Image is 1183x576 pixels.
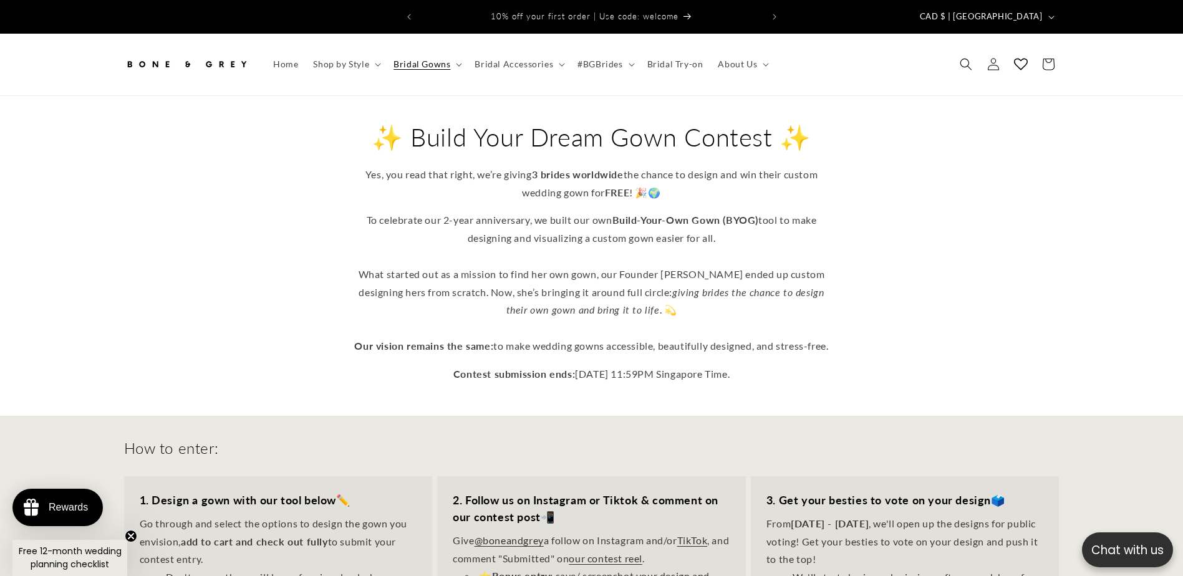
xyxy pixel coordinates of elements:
[313,59,369,70] span: Shop by Style
[1082,541,1173,559] p: Chat with us
[349,121,835,153] h2: ✨ Build Your Dream Gown Contest ✨
[475,59,553,70] span: Bridal Accessories
[395,5,423,29] button: Previous announcement
[640,51,711,77] a: Bridal Try-on
[766,492,1044,509] h3: 🗳️
[506,286,824,316] em: giving brides the chance to design their own gown and bring it to life
[920,11,1043,23] span: CAD $ | [GEOGRAPHIC_DATA]
[453,532,730,568] p: Give a follow on Instagram and/or , and comment "Submitted" on .
[349,365,835,383] p: [DATE] 11:59PM Singapore Time.
[912,5,1060,29] button: CAD $ | [GEOGRAPHIC_DATA]
[181,535,328,547] strong: add to cart and check out fully
[491,11,678,21] span: 10% off your first order | Use code: welcome
[140,493,337,507] strong: 1. Design a gown with our tool below
[124,50,249,78] img: Bone and Grey Bridal
[791,517,869,529] strong: [DATE] - [DATE]
[475,534,544,546] a: @boneandgrey
[49,502,88,513] div: Rewards
[952,50,980,78] summary: Search
[386,51,467,77] summary: Bridal Gowns
[273,59,298,70] span: Home
[12,540,127,576] div: Free 12-month wedding planning checklistClose teaser
[453,492,730,526] h3: 📲
[266,51,306,77] a: Home
[577,59,622,70] span: #BGBrides
[766,493,991,507] strong: 3. Get your besties to vote on your design
[140,515,417,569] p: Go through and select the options to design the gown you envision, to submit your contest entry.
[453,493,718,524] strong: 2. Follow us on Instagram or Tiktok & comment on our contest post
[19,545,122,570] span: Free 12-month wedding planning checklist
[718,59,757,70] span: About Us
[677,534,708,546] a: TikTok
[1082,532,1173,567] button: Open chatbox
[394,59,450,70] span: Bridal Gowns
[572,168,623,180] strong: worldwide
[710,51,774,77] summary: About Us
[467,51,570,77] summary: Bridal Accessories
[569,552,642,564] a: our contest reel
[125,530,137,542] button: Close teaser
[124,438,219,458] h2: How to enter:
[119,46,253,83] a: Bone and Grey Bridal
[570,51,639,77] summary: #BGBrides
[647,59,703,70] span: Bridal Try-on
[349,211,835,355] p: To celebrate our 2-year anniversary, we built our own tool to make designing and visualizing a cu...
[612,214,759,226] strong: Build-Your-Own Gown (BYOG)
[761,5,788,29] button: Next announcement
[605,186,629,198] strong: FREE
[140,492,417,509] h3: ✏️
[453,368,575,380] strong: Contest submission ends:
[532,168,571,180] strong: 3 brides
[349,166,835,202] p: Yes, you read that right, we’re giving the chance to design and win their custom wedding gown for...
[766,515,1044,569] p: From , we'll open up the designs for public voting! Get your besties to vote on your design and p...
[354,340,493,352] strong: Our vision remains the same:
[306,51,386,77] summary: Shop by Style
